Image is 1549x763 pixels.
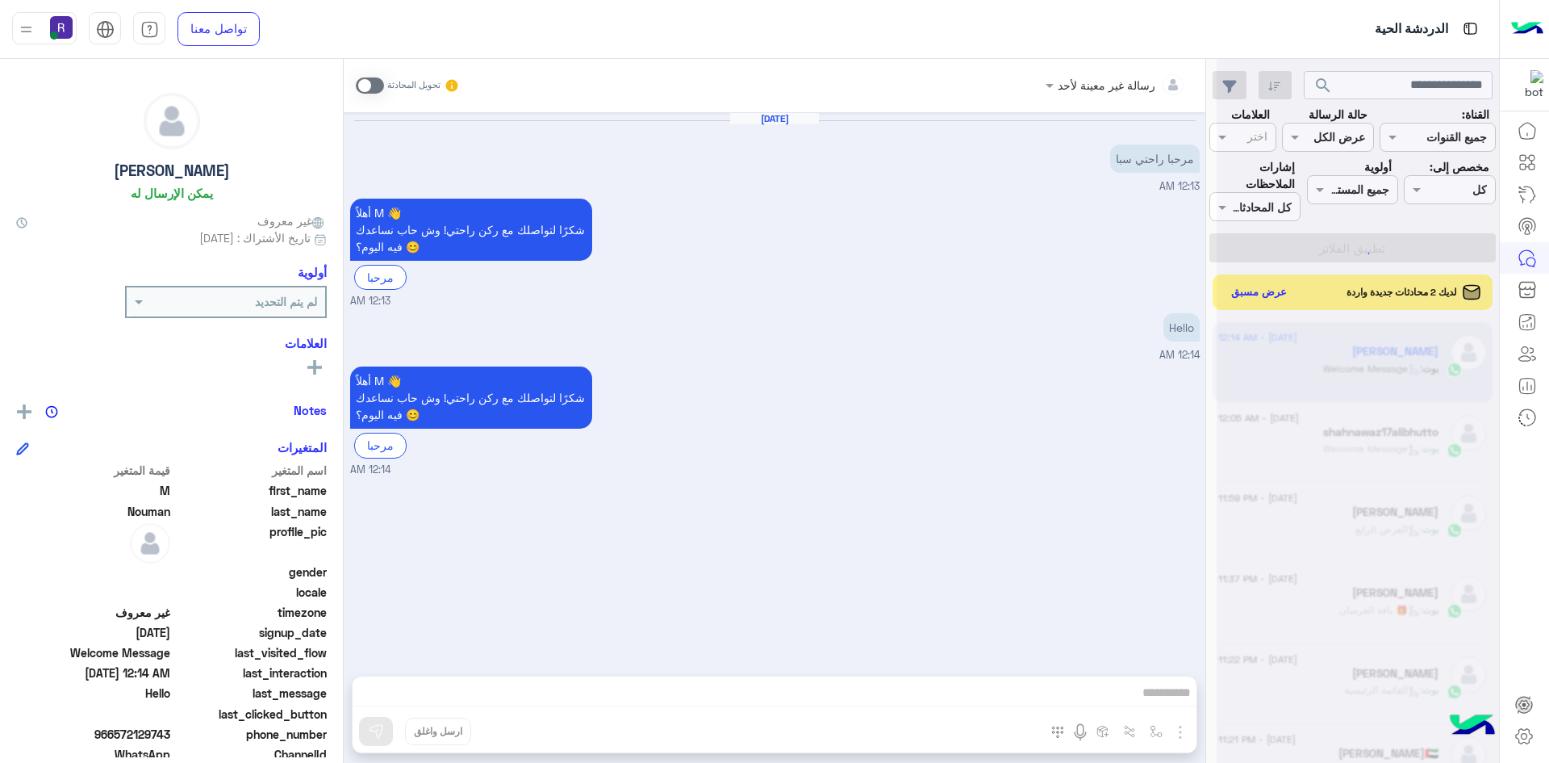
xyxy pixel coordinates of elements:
img: defaultAdmin.png [144,94,199,149]
p: 11/8/2025, 12:13 AM [1110,145,1200,173]
span: قيمة المتغير [16,462,170,479]
img: Logo [1511,12,1543,46]
span: 12:13 AM [350,294,390,309]
h6: المتغيرات [278,440,327,455]
span: Welcome Message [16,644,170,661]
h6: العلامات [16,336,327,350]
span: M [16,482,170,499]
p: الدردشة الحية [1375,19,1448,40]
span: 966572129743 [16,726,170,743]
span: 12:14 AM [350,463,390,478]
img: profile [16,19,36,40]
p: 11/8/2025, 12:14 AM [350,367,592,429]
h5: [PERSON_NAME] [114,161,230,180]
img: tab [1460,19,1480,39]
span: null [16,564,170,581]
span: غير معروف [16,604,170,621]
span: phone_number [173,726,328,743]
button: تطبيق الفلاتر [1209,233,1496,262]
span: null [16,584,170,601]
span: Nouman [16,503,170,520]
span: last_message [173,685,328,702]
span: 12:13 AM [1159,180,1200,192]
div: اختر [1247,128,1270,149]
h6: يمكن الإرسال له [131,186,213,200]
span: 2 [16,746,170,763]
div: مرحبا [354,433,407,458]
span: timezone [173,604,328,621]
label: إشارات الملاحظات [1209,158,1295,193]
span: Hello [16,685,170,702]
span: profile_pic [173,523,328,560]
img: add [17,405,31,419]
a: تواصل معنا [177,12,260,46]
button: ارسل واغلق [405,718,471,745]
span: signup_date [173,624,328,641]
div: مرحبا [354,265,407,290]
span: 2025-08-10T21:14:00.922Z [16,624,170,641]
span: ChannelId [173,746,328,763]
span: last_clicked_button [173,706,328,723]
span: locale [173,584,328,601]
a: tab [133,12,165,46]
img: tab [140,20,159,39]
span: 12:14 AM [1159,349,1200,361]
span: غير معروف [257,212,327,229]
span: تاريخ الأشتراك : [DATE] [199,229,311,246]
span: last_interaction [173,664,328,681]
h6: أولوية [298,265,327,279]
img: userImage [50,16,73,39]
p: 11/8/2025, 12:14 AM [1163,313,1200,342]
span: last_name [173,503,328,520]
img: tab [96,20,115,39]
span: first_name [173,482,328,499]
div: loading... [1343,239,1372,267]
img: notes [45,405,58,418]
img: 322853014244696 [1514,70,1543,99]
span: null [16,706,170,723]
span: last_visited_flow [173,644,328,661]
small: تحويل المحادثة [387,79,440,92]
span: 2025-08-10T21:14:04.347Z [16,664,170,681]
img: defaultAdmin.png [130,523,170,564]
h6: Notes [294,403,327,417]
span: اسم المتغير [173,462,328,479]
img: hulul-logo.png [1444,698,1501,755]
h6: [DATE] [730,113,819,124]
span: gender [173,564,328,581]
p: 11/8/2025, 12:13 AM [350,199,592,261]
